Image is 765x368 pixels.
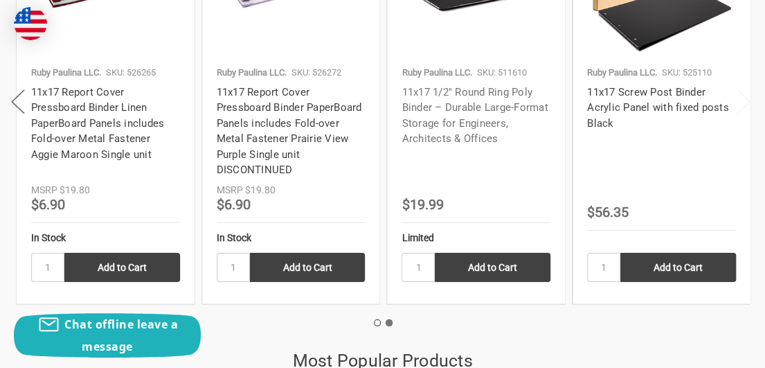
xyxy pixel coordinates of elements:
div: Limited [402,231,550,245]
input: Add to Cart [620,253,736,282]
button: 2 of 2 [386,319,393,326]
button: Chat offline leave a message [14,313,201,358]
a: 11x17 Report Cover Pressboard Binder PaperBoard Panels includes Fold-over Metal Fastener Prairie ... [217,86,362,177]
p: SKU: 526265 [106,66,156,80]
button: 1 of 2 [374,319,381,326]
p: Ruby Paulina LLC. [402,66,471,80]
div: In Stock [217,231,366,245]
p: Ruby Paulina LLC. [587,66,657,80]
span: Chat offline leave a message [64,317,178,354]
a: 11x17 Screw Post Binder Acrylic Panel with fixed posts Black [587,86,729,130]
span: $19.99 [402,196,443,213]
input: Add to Cart [250,253,366,282]
a: 11x17 1/2" Round Ring Poly Binder – Durable Large-Format Storage for Engineers, Architects & Offices [402,86,548,146]
span: $6.90 [31,196,65,213]
span: $19.80 [60,184,90,195]
input: Add to Cart [64,253,180,282]
div: MSRP [217,183,243,198]
a: 11x17 Report Cover Pressboard Binder Linen PaperBoard Panels includes Fold-over Metal Fastener Ag... [31,86,165,161]
div: MSRP [31,183,57,198]
div: In Stock [31,231,180,245]
img: duty and tax information for United States [14,7,47,40]
p: Ruby Paulina LLC. [31,66,101,80]
button: Next [730,81,757,123]
p: Ruby Paulina LLC. [217,66,287,80]
p: SKU: 525110 [662,66,712,80]
button: Previous [4,81,32,123]
p: SKU: 511610 [476,66,526,80]
span: $19.80 [245,184,276,195]
span: $6.90 [217,196,251,213]
span: $56.35 [587,204,629,220]
input: Add to Cart [435,253,550,282]
p: SKU: 526272 [291,66,341,80]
